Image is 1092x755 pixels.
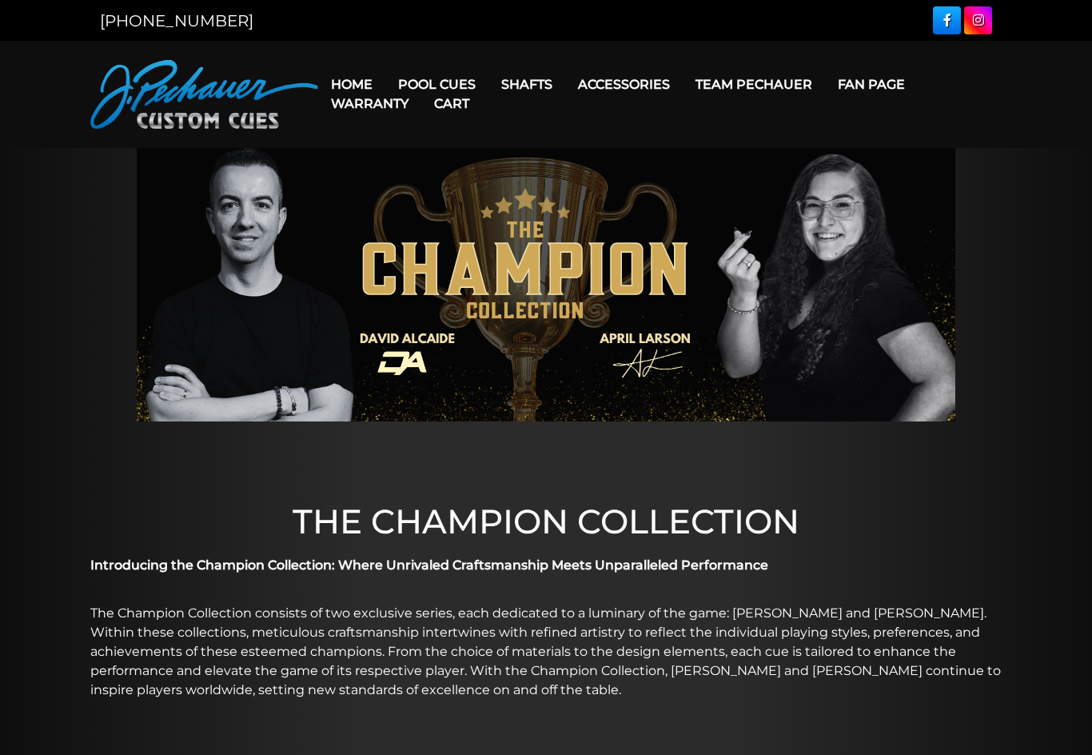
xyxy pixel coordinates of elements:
[683,64,825,105] a: Team Pechauer
[385,64,488,105] a: Pool Cues
[318,64,385,105] a: Home
[565,64,683,105] a: Accessories
[318,83,421,124] a: Warranty
[488,64,565,105] a: Shafts
[421,83,482,124] a: Cart
[825,64,918,105] a: Fan Page
[90,557,768,573] strong: Introducing the Champion Collection: Where Unrivaled Craftsmanship Meets Unparalleled Performance
[90,604,1002,700] p: The Champion Collection consists of two exclusive series, each dedicated to a luminary of the gam...
[90,60,318,129] img: Pechauer Custom Cues
[100,11,253,30] a: [PHONE_NUMBER]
